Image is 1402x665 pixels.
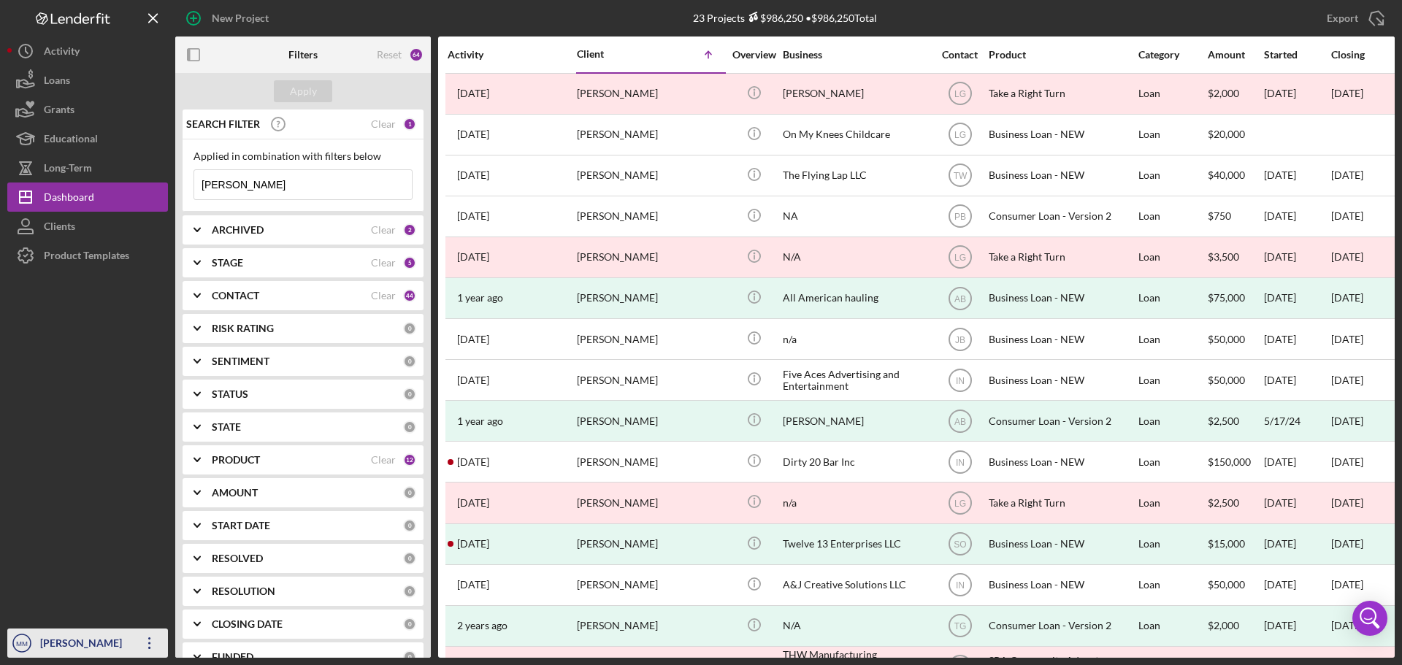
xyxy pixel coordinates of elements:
button: Dashboard [7,182,168,212]
div: [PERSON_NAME] [783,74,929,113]
text: LG [954,130,965,140]
div: Business Loan - NEW [989,525,1135,564]
div: [PERSON_NAME] [577,197,723,236]
div: $2,500 [1208,483,1263,522]
div: [PERSON_NAME] [577,442,723,481]
div: Activity [448,49,575,61]
text: AB [954,293,965,304]
a: Educational [7,124,168,153]
div: New Project [212,4,269,33]
text: IN [956,457,965,467]
div: Loan [1138,279,1206,318]
div: [DATE] [1264,156,1330,195]
div: Consumer Loan - Version 2 [989,607,1135,645]
div: Business Loan - NEW [989,566,1135,604]
div: 44 [403,289,416,302]
time: 2025-04-21 19:39 [457,169,489,181]
text: JB [954,334,965,345]
div: Loan [1138,566,1206,604]
div: Contact [932,49,987,61]
text: IN [956,580,965,591]
div: Business Loan - NEW [989,115,1135,154]
a: Grants [7,95,168,124]
b: SEARCH FILTER [186,118,260,130]
b: SENTIMENT [212,355,269,367]
div: [PERSON_NAME] [577,607,723,645]
div: n/a [783,320,929,358]
b: START DATE [212,520,270,531]
span: $150,000 [1208,455,1251,468]
span: $50,000 [1208,578,1245,591]
button: Long-Term [7,153,168,182]
div: Loan [1138,320,1206,358]
text: LG [954,89,965,99]
div: N/A [783,607,929,645]
div: Educational [44,124,98,157]
div: $15,000 [1208,525,1263,564]
text: SO [954,539,966,550]
div: 0 [403,420,416,434]
div: $3,500 [1208,238,1263,277]
div: 0 [403,486,416,499]
b: STATUS [212,388,248,400]
b: PRODUCT [212,454,260,466]
div: Business Loan - NEW [989,442,1135,481]
div: Amount [1208,49,1263,61]
div: Clear [371,118,396,130]
div: NA [783,197,929,236]
text: AB [954,416,965,426]
div: [PERSON_NAME] [577,279,723,318]
a: Loans [7,66,168,95]
div: 5/17/24 [1264,401,1330,440]
b: FUNDED [212,651,253,663]
div: [PERSON_NAME] [577,566,723,604]
b: RESOLUTION [212,585,275,597]
div: 12 [403,453,416,466]
span: $50,000 [1208,374,1245,386]
time: [DATE] [1331,374,1363,386]
div: [PERSON_NAME] [577,401,723,440]
time: 2024-10-18 19:58 [457,334,489,345]
div: [DATE] [1264,197,1330,236]
div: Clear [371,290,396,301]
div: Business [783,49,929,61]
div: 0 [403,355,416,368]
div: Business Loan - NEW [989,320,1135,358]
div: $2,000 [1208,74,1263,113]
div: 23 Projects • $986,250 Total [693,12,877,24]
div: Applied in combination with filters below [194,150,413,162]
b: RISK RATING [212,323,274,334]
time: [DATE] [1331,169,1363,181]
button: Export [1312,4,1395,33]
time: 2023-05-04 16:53 [457,620,507,631]
div: [PERSON_NAME] [783,401,929,440]
div: The Flying Lap LLC [783,156,929,195]
div: Business Loan - NEW [989,156,1135,195]
div: Business Loan - NEW [989,361,1135,399]
div: Loan [1138,361,1206,399]
div: Take a Right Turn [989,483,1135,522]
div: Loan [1138,197,1206,236]
div: Client [577,48,650,60]
div: Loan [1138,156,1206,195]
div: 5 [403,256,416,269]
b: Filters [288,49,318,61]
button: Activity [7,36,168,66]
div: Apply [290,80,317,102]
div: Product [989,49,1135,61]
div: [DATE] [1264,361,1330,399]
div: [DATE] [1264,525,1330,564]
div: Loan [1138,238,1206,277]
div: Take a Right Turn [989,238,1135,277]
div: N/A [783,238,929,277]
div: [PERSON_NAME] [577,156,723,195]
button: Clients [7,212,168,241]
time: [DATE] [1331,87,1363,99]
div: 0 [403,650,416,664]
time: 2025-01-30 00:36 [457,497,489,509]
time: 2025-01-30 21:24 [457,88,489,99]
button: New Project [175,4,283,33]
